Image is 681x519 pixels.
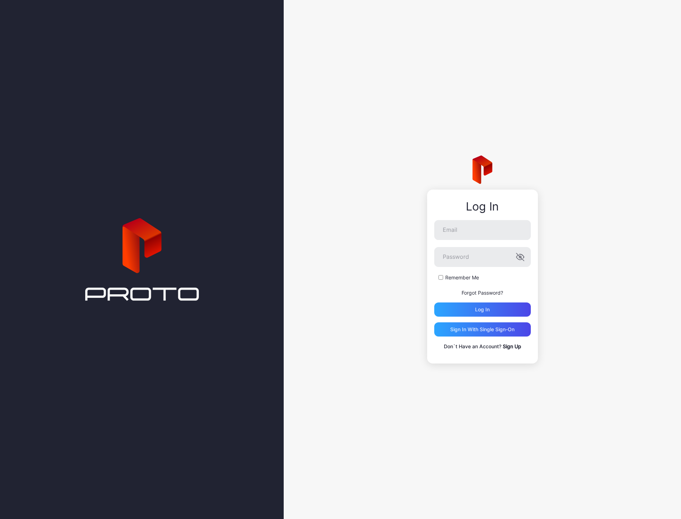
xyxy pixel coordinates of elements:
div: Log in [475,307,490,312]
button: Log in [434,302,531,317]
label: Remember Me [445,274,479,281]
a: Forgot Password? [462,290,503,296]
button: Password [516,253,524,261]
button: Sign in With Single Sign-On [434,322,531,337]
input: Email [434,220,531,240]
div: Log In [434,200,531,213]
p: Don`t Have an Account? [434,342,531,351]
a: Sign Up [503,343,521,349]
input: Password [434,247,531,267]
div: Sign in With Single Sign-On [450,327,514,332]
